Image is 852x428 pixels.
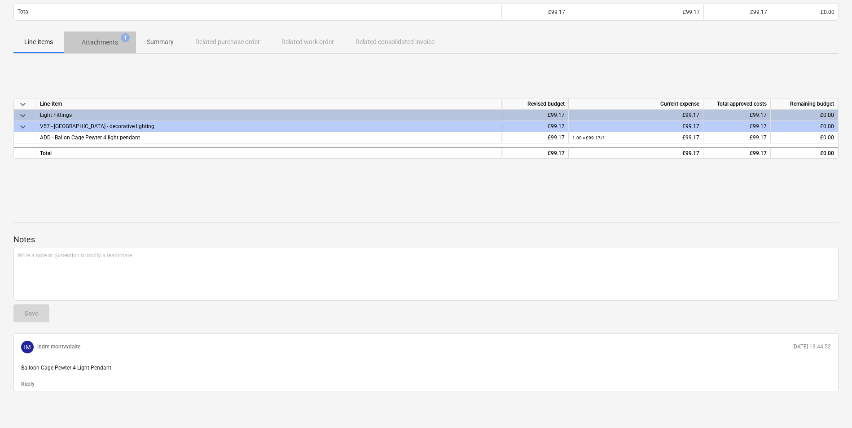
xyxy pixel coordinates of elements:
[771,121,838,132] div: £0.00
[21,341,34,353] div: indre montvydaite
[501,110,569,121] div: £99.17
[13,234,839,245] p: Notes
[18,121,28,132] span: keyboard_arrow_down
[703,110,771,121] div: £99.17
[36,98,501,110] div: Line-item
[771,110,838,121] div: £0.00
[703,98,771,110] div: Total approved costs
[21,365,111,371] span: Balloon Cage Pewter 4 Light Pendant
[572,132,699,143] div: £99.17
[40,134,140,141] span: ADD - Ballon Cage Pewter 4 light pendant
[18,110,28,121] span: keyboard_arrow_down
[40,121,497,132] div: V57 - North 7 East Barn - decorative lighting
[821,9,834,15] span: £0.00
[21,380,35,388] button: Reply
[121,33,130,42] span: 1
[750,134,767,141] span: £99.17
[820,134,834,141] span: £0.00
[569,98,703,110] div: Current expense
[18,8,30,16] p: Total
[501,132,569,143] div: £99.17
[501,121,569,132] div: £99.17
[501,5,569,19] div: £99.17
[24,37,53,47] p: Line-items
[501,98,569,110] div: Revised budget
[572,148,699,159] div: £99.17
[703,147,771,158] div: £99.17
[703,5,771,19] div: £99.17
[501,147,569,158] div: £99.17
[771,147,838,158] div: £0.00
[18,99,28,110] span: keyboard_arrow_down
[573,9,700,15] div: £99.17
[703,121,771,132] div: £99.17
[572,135,605,140] small: 1.00 × £99.17 / 1
[792,343,831,351] p: [DATE] 13:44:52
[24,343,31,351] span: IM
[572,110,699,121] div: £99.17
[147,37,174,47] p: Summary
[36,147,501,158] div: Total
[40,110,497,120] div: Light Fittings
[771,98,838,110] div: Remaining budget
[37,343,80,351] p: indre montvydaite
[572,121,699,132] div: £99.17
[82,38,118,47] p: Attachments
